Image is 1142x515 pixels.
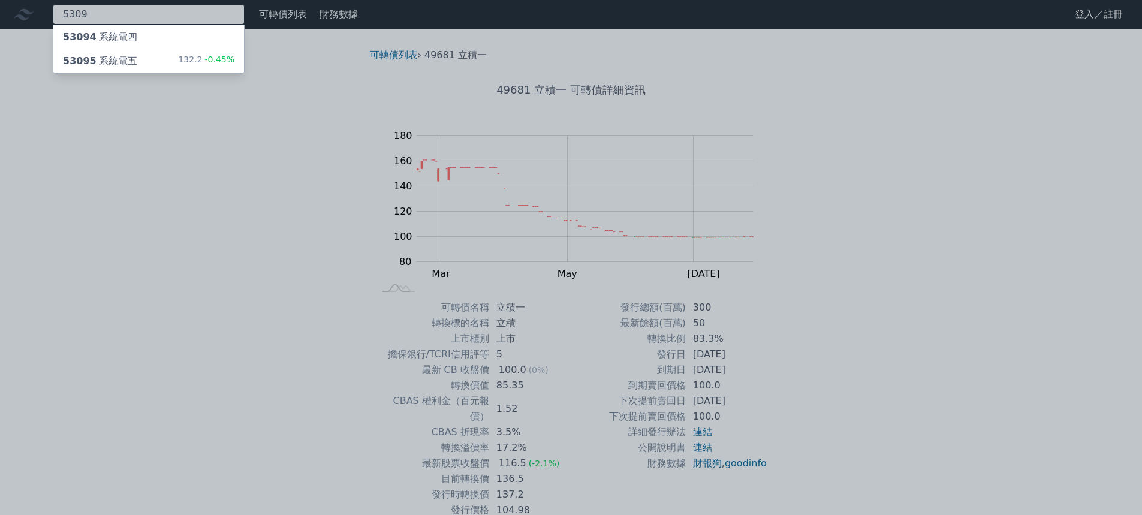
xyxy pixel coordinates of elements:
[1082,457,1142,515] div: 聊天小工具
[63,31,97,43] span: 53094
[178,54,234,68] div: 132.2
[63,54,137,68] div: 系統電五
[202,55,234,64] span: -0.45%
[63,55,97,67] span: 53095
[53,25,244,49] a: 53094系統電四
[53,49,244,73] a: 53095系統電五 132.2-0.45%
[1082,457,1142,515] iframe: Chat Widget
[63,30,137,44] div: 系統電四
